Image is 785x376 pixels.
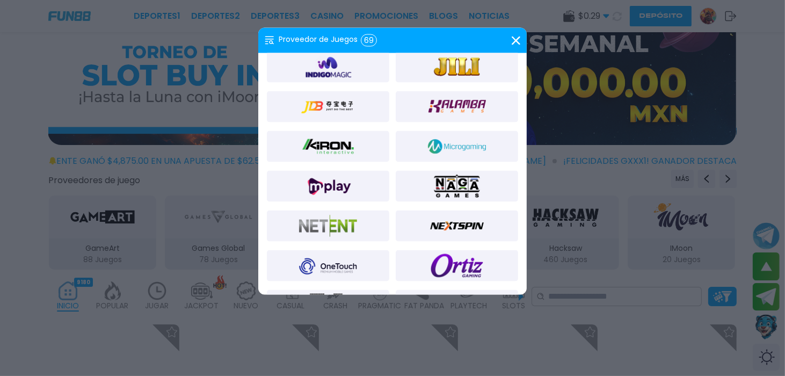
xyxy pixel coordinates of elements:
[299,253,357,279] img: One Touch
[428,134,486,160] img: MICRO GAMING
[428,173,486,199] img: NAGA
[428,94,486,120] img: Kalamba
[299,213,357,239] img: Netent
[299,293,357,319] img: PGSoft
[299,134,357,160] img: Kiron
[428,213,486,239] img: Next spin
[428,253,486,279] img: Ortiz Gaming
[265,34,377,47] div: Proveedor de Juegos
[299,173,357,199] img: MPlay
[299,94,357,120] img: Just Do the Best
[299,54,357,80] img: IndigoMagic
[431,293,483,319] img: Platipus
[361,34,377,47] div: 69
[428,54,486,80] img: JiLi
